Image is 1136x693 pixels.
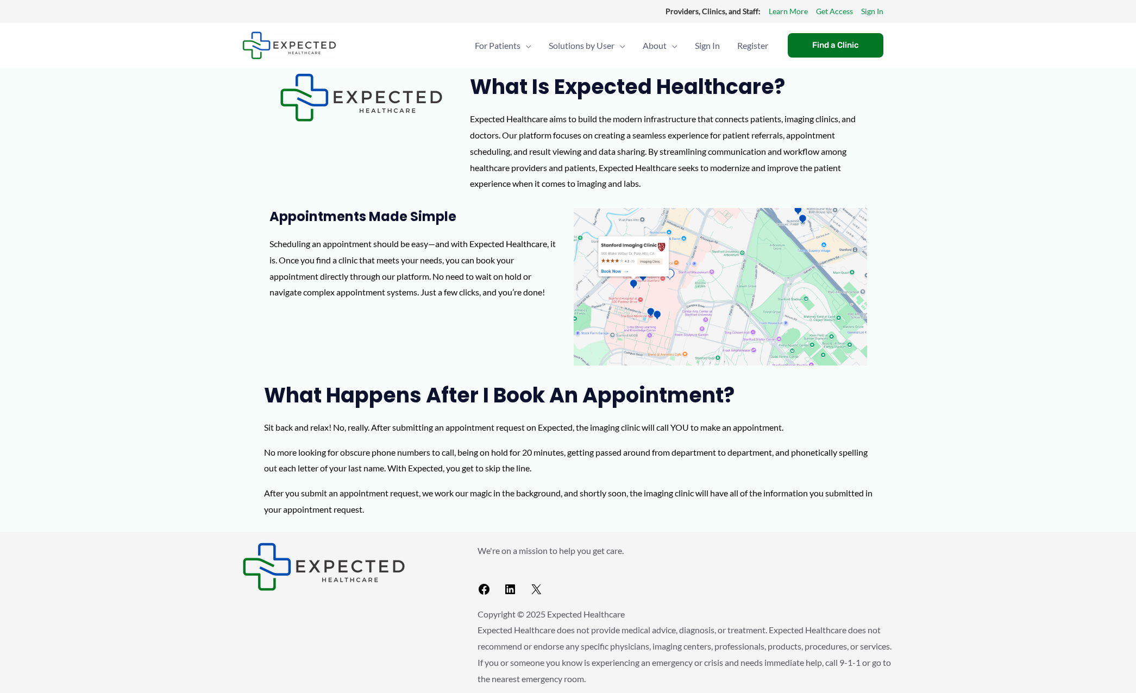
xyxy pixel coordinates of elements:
[614,27,625,65] span: Menu Toggle
[737,27,768,65] span: Register
[643,27,667,65] span: About
[686,27,729,65] a: Sign In
[269,236,563,300] p: Scheduling an appointment should be easy—and with Expected Healthcare, it is. Once you find a cli...
[466,27,777,65] nav: Primary Site Navigation
[242,543,450,591] aside: Footer Widget 1
[470,73,872,100] h2: What is Expected Healthcare?
[264,382,873,408] h2: What Happens After I Book an Appointment?
[470,111,872,192] div: Expected Healthcare aims to build the modern infrastructure that connects patients, imaging clini...
[264,419,873,436] p: Sit back and relax! No, really. After submitting an appointment request on Expected, the imaging ...
[788,33,883,58] a: Find a Clinic
[540,27,634,65] a: Solutions by UserMenu Toggle
[475,27,520,65] span: For Patients
[666,7,761,16] strong: Providers, Clinics, and Staff:
[478,543,894,601] aside: Footer Widget 2
[861,4,883,18] a: Sign In
[478,625,892,683] span: Expected Healthcare does not provide medical advice, diagnosis, or treatment. Expected Healthcare...
[769,4,808,18] a: Learn More
[549,27,614,65] span: Solutions by User
[280,73,443,122] img: Expected Healthcare Logo
[264,485,873,517] p: After you submit an appointment request, we work our magic in the background, and shortly soon, t...
[667,27,677,65] span: Menu Toggle
[242,543,405,591] img: Expected Healthcare Logo - side, dark font, small
[634,27,686,65] a: AboutMenu Toggle
[269,208,563,225] h3: Appointments Made Simple
[478,609,625,619] span: Copyright © 2025 Expected Healthcare
[466,27,540,65] a: For PatientsMenu Toggle
[242,31,336,59] img: Expected Healthcare Logo - side, dark font, small
[520,27,531,65] span: Menu Toggle
[478,543,894,559] p: We're on a mission to help you get care.
[264,444,873,476] p: No more looking for obscure phone numbers to call, being on hold for 20 minutes, getting passed a...
[729,27,777,65] a: Register
[695,27,720,65] span: Sign In
[816,4,853,18] a: Get Access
